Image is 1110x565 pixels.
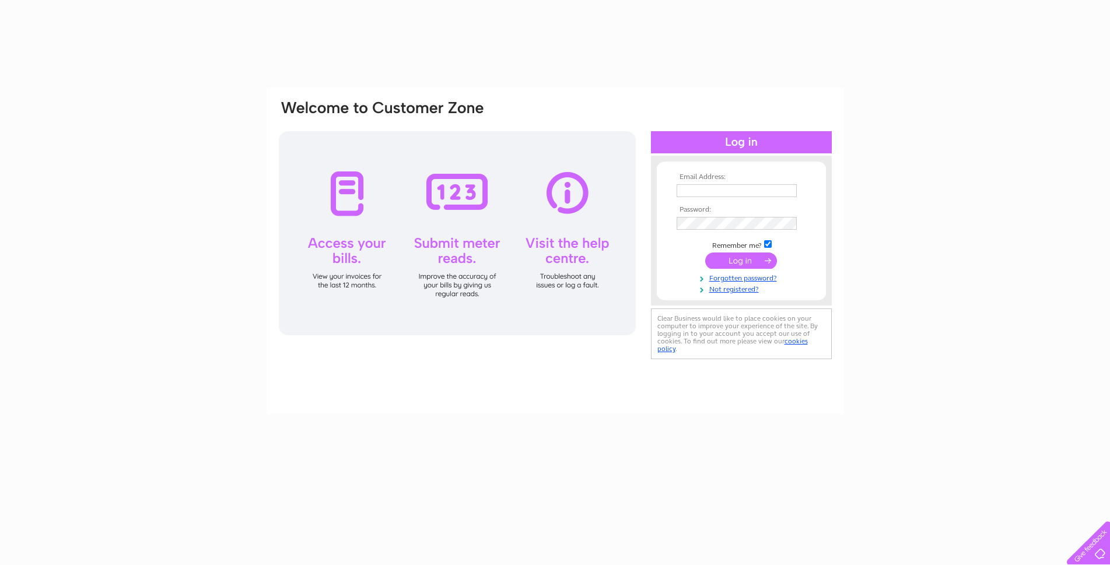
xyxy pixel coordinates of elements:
[674,238,809,250] td: Remember me?
[705,252,777,269] input: Submit
[657,337,808,353] a: cookies policy
[651,308,832,359] div: Clear Business would like to place cookies on your computer to improve your experience of the sit...
[674,173,809,181] th: Email Address:
[677,272,809,283] a: Forgotten password?
[677,283,809,294] a: Not registered?
[674,206,809,214] th: Password:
